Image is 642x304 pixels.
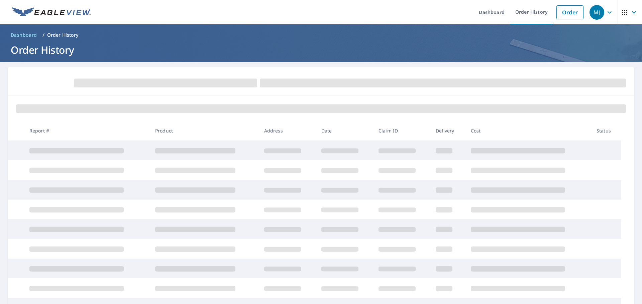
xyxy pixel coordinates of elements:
li: / [42,31,44,39]
th: Status [591,121,621,140]
h1: Order History [8,43,634,57]
span: Dashboard [11,32,37,38]
a: Order [556,5,583,19]
th: Report # [24,121,150,140]
th: Claim ID [373,121,430,140]
p: Order History [47,32,79,38]
th: Address [259,121,316,140]
nav: breadcrumb [8,30,634,40]
th: Date [316,121,373,140]
img: EV Logo [12,7,91,17]
th: Product [150,121,259,140]
a: Dashboard [8,30,40,40]
th: Cost [465,121,591,140]
th: Delivery [430,121,465,140]
div: MJ [590,5,604,20]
